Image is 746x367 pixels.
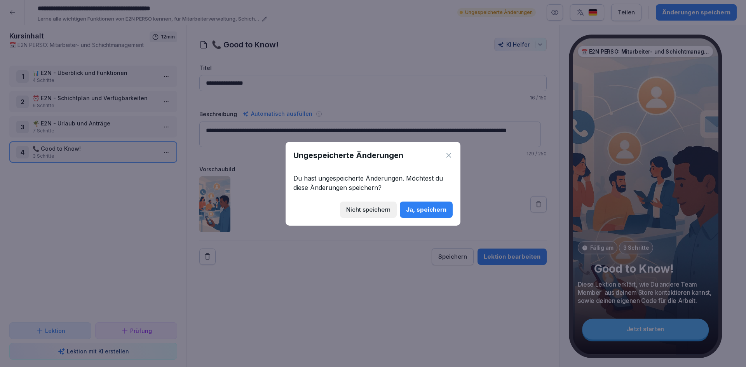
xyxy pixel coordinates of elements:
[400,202,453,218] button: Ja, speichern
[293,150,403,161] h1: Ungespeicherte Änderungen
[406,205,446,214] div: Ja, speichern
[346,205,390,214] div: Nicht speichern
[293,174,453,192] p: Du hast ungespeicherte Änderungen. Möchtest du diese Änderungen speichern?
[340,202,397,218] button: Nicht speichern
